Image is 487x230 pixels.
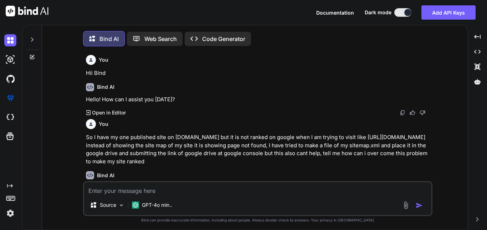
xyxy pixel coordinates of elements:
h6: You [99,56,108,63]
img: GPT-4o mini [132,201,139,209]
img: githubDark [4,73,16,85]
p: Bind can provide inaccurate information, including about people. Always double-check its answers.... [83,218,432,223]
h6: Bind AI [97,83,114,91]
button: Documentation [316,9,354,16]
img: darkAi-studio [4,53,16,66]
img: dislike [420,110,425,116]
p: Web Search [144,35,177,43]
img: attachment [402,201,410,209]
img: Bind AI [6,6,48,16]
p: Bind AI [99,35,119,43]
img: Pick Models [118,202,124,208]
p: GPT-4o min.. [142,201,172,209]
img: copy [400,110,405,116]
span: Documentation [316,10,354,16]
p: Code Generator [202,35,245,43]
h6: Bind AI [97,172,114,179]
p: Open in Editor [92,109,126,116]
img: cloudideIcon [4,111,16,123]
img: settings [4,207,16,219]
p: Hello! How can I assist you [DATE]? [86,96,431,104]
p: Hii Bind [86,69,431,77]
p: Source [100,201,116,209]
p: So I have my one published site on [DOMAIN_NAME] but it is not ranked on google when I am trying ... [86,133,431,165]
button: Add API Keys [421,5,476,20]
img: premium [4,92,16,104]
img: darkChat [4,34,16,46]
h6: You [99,121,108,128]
span: Dark mode [365,9,391,16]
img: icon [416,202,423,209]
img: like [410,110,415,116]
